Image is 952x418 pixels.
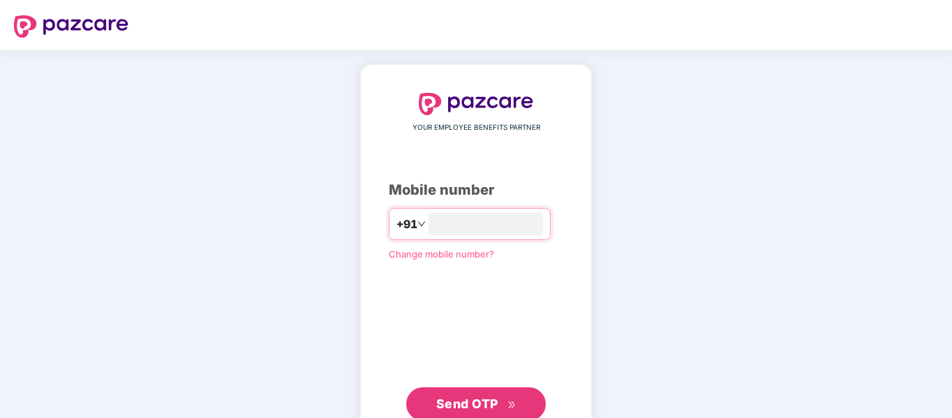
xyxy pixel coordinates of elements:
[14,15,128,38] img: logo
[436,396,498,411] span: Send OTP
[419,93,533,115] img: logo
[507,401,516,410] span: double-right
[412,122,540,133] span: YOUR EMPLOYEE BENEFITS PARTNER
[389,179,563,201] div: Mobile number
[389,248,494,260] a: Change mobile number?
[417,220,426,228] span: down
[396,216,417,233] span: +91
